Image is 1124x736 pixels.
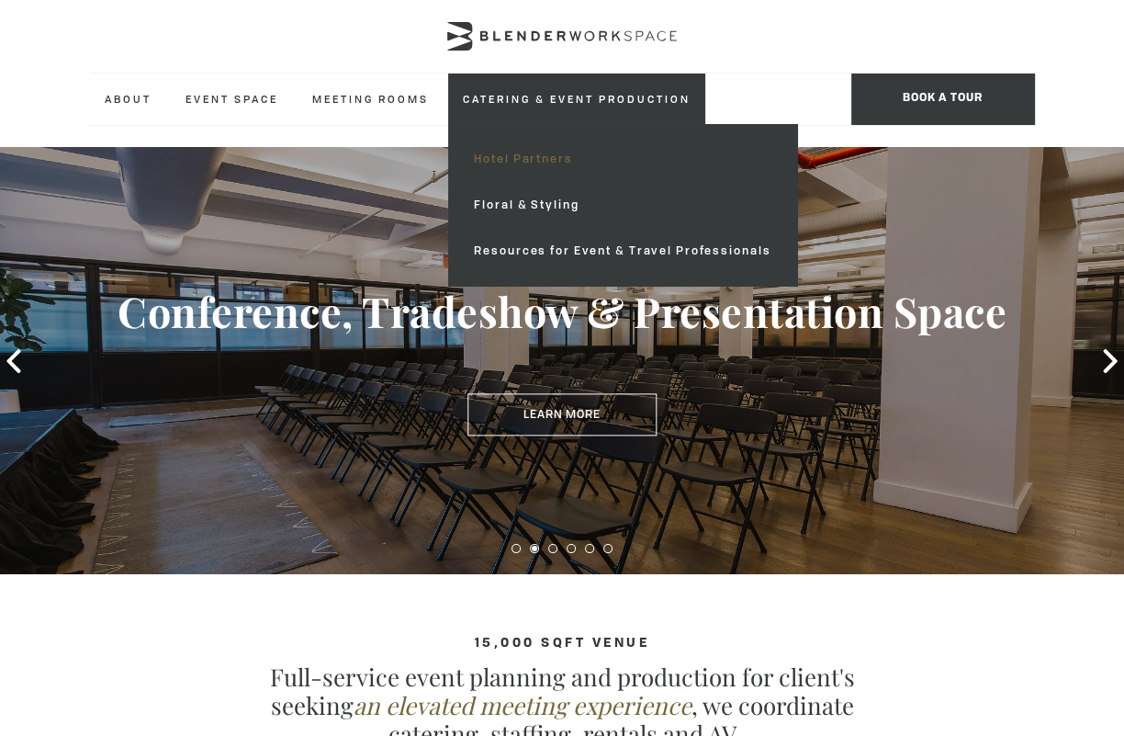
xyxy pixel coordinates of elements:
[354,689,691,721] em: an elevated meeting experience
[851,74,1035,125] span: Book a tour
[467,393,657,436] a: Learn More
[459,228,785,274] a: Resources for Event & Travel Professionals
[171,74,293,124] a: Event Space
[298,74,444,124] a: Meeting Rooms
[459,136,785,182] a: Hotel Partners
[448,74,705,124] a: Catering & Event Production
[90,636,1035,651] h4: 15,000 sqft venue
[90,74,166,124] a: About
[56,221,1068,244] h2: The Auditorium
[56,286,1068,337] h3: Conference, Tradeshow & Presentation Space
[459,182,785,228] a: Floral & Styling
